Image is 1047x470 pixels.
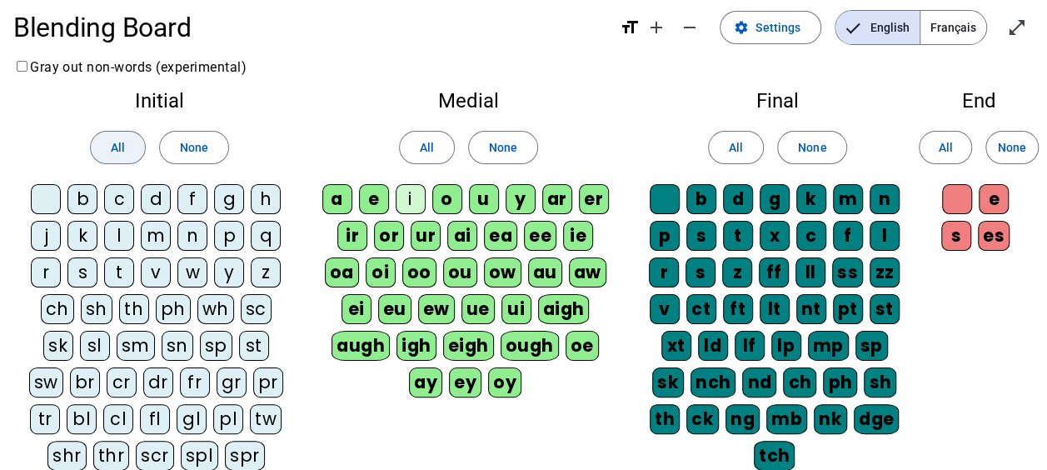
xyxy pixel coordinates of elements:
[31,221,61,251] div: j
[528,257,562,287] div: au
[708,131,764,164] button: All
[31,257,61,287] div: r
[13,1,606,54] h1: Blending Board
[214,184,244,214] div: g
[835,10,987,45] mat-button-toggle-group: Language selection
[396,331,436,361] div: igh
[870,184,900,214] div: n
[620,17,640,37] mat-icon: format_size
[649,257,679,287] div: r
[239,331,269,361] div: st
[760,221,790,251] div: x
[396,184,426,214] div: i
[81,294,112,324] div: sh
[468,131,538,164] button: None
[808,331,849,361] div: mp
[855,331,888,361] div: sp
[686,404,719,434] div: ck
[484,257,521,287] div: ow
[645,91,910,111] h2: Final
[325,257,359,287] div: oa
[461,294,495,324] div: ue
[646,17,666,37] mat-icon: add
[686,257,715,287] div: s
[332,331,390,361] div: augh
[80,331,110,361] div: sl
[725,404,760,434] div: ng
[319,91,618,111] h2: Medial
[90,131,146,164] button: All
[359,184,389,214] div: e
[378,294,411,324] div: eu
[686,294,716,324] div: ct
[691,367,736,397] div: nch
[506,184,536,214] div: y
[985,131,1039,164] button: None
[489,137,517,157] span: None
[759,257,789,287] div: ff
[432,184,462,214] div: o
[197,294,234,324] div: wh
[104,184,134,214] div: c
[449,367,481,397] div: ey
[1007,17,1027,37] mat-icon: open_in_full
[501,294,531,324] div: ui
[141,184,171,214] div: d
[1000,11,1034,44] button: Enter full screen
[29,367,63,397] div: sw
[409,367,442,397] div: ay
[251,221,281,251] div: q
[796,184,826,214] div: k
[366,257,396,287] div: oi
[795,257,825,287] div: ll
[941,221,971,251] div: s
[322,184,352,214] div: a
[420,137,434,157] span: All
[70,367,100,397] div: br
[41,294,74,324] div: ch
[104,257,134,287] div: t
[143,367,173,397] div: dr
[251,257,281,287] div: z
[402,257,436,287] div: oo
[680,17,700,37] mat-icon: remove
[569,257,606,287] div: aw
[411,221,441,251] div: ur
[796,221,826,251] div: c
[177,184,207,214] div: f
[418,294,455,324] div: ew
[337,221,367,251] div: ir
[488,367,521,397] div: oy
[978,221,1010,251] div: es
[177,221,207,251] div: n
[760,294,790,324] div: lt
[720,11,821,44] button: Settings
[524,221,556,251] div: ee
[833,294,863,324] div: pt
[938,137,952,157] span: All
[563,221,593,251] div: ie
[652,367,684,397] div: sk
[159,131,229,164] button: None
[67,184,97,214] div: b
[686,221,716,251] div: s
[854,404,900,434] div: dge
[783,367,816,397] div: ch
[538,294,590,324] div: aigh
[673,11,706,44] button: Decrease font size
[755,17,800,37] span: Settings
[177,404,207,434] div: gl
[214,257,244,287] div: y
[342,294,371,324] div: ei
[998,137,1026,157] span: None
[742,367,776,397] div: nd
[141,221,171,251] div: m
[443,331,494,361] div: eigh
[214,221,244,251] div: p
[484,221,517,251] div: ea
[180,137,208,157] span: None
[27,91,292,111] h2: Initial
[156,294,191,324] div: ph
[119,294,149,324] div: th
[107,367,137,397] div: cr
